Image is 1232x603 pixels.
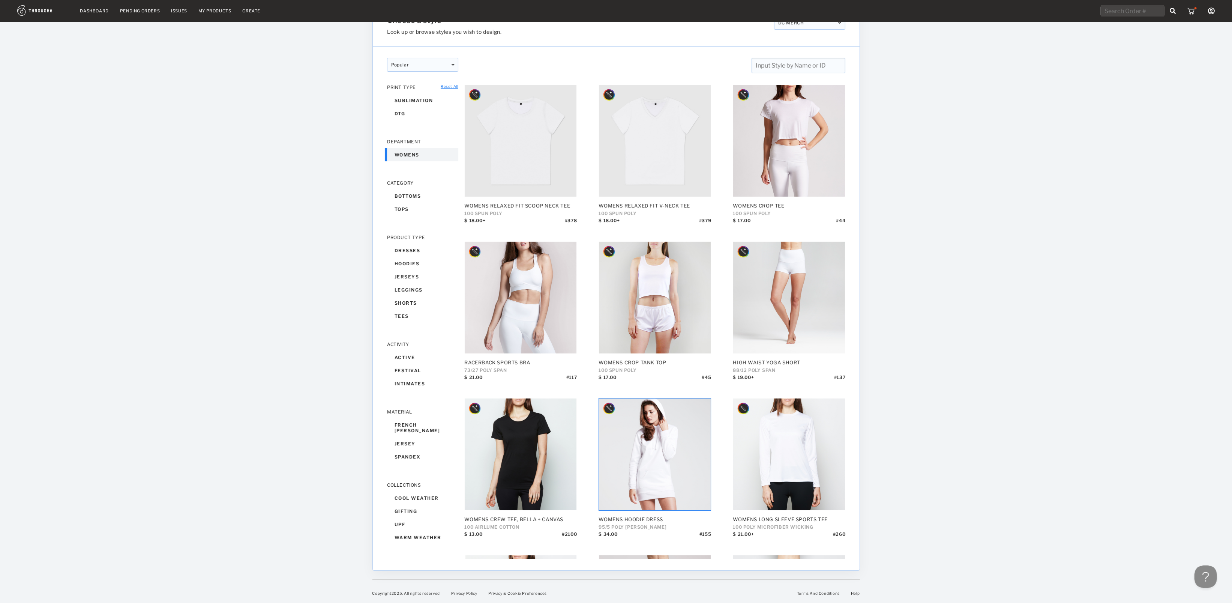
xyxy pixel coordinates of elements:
[80,8,109,14] a: Dashboard
[851,591,860,595] a: Help
[1101,5,1164,17] input: Search Order #
[833,531,845,543] div: # 260
[599,398,711,510] img: af969288-1836-4959-87d1-eb4d4cd86cef.jpg
[171,8,187,14] a: Issues
[737,402,750,415] img: style_designer_badgeOriginal.svg
[198,8,231,14] a: My Products
[465,398,576,510] img: 1c70f118-b957-44cf-9318-4c8112154855.jpg
[387,203,458,216] div: tops
[387,482,458,488] div: COLLECTIONS
[733,524,845,530] div: 100 POLY MICROFIBER WICKING
[387,450,458,463] div: spandex
[699,531,711,543] div: # 155
[464,367,577,373] div: 73/27 POLY SPAN
[387,107,458,120] div: dtg
[464,524,577,530] div: 100 AIRLUME COTTON
[387,244,458,257] div: dresses
[387,518,458,531] div: upf
[243,8,261,14] a: Create
[387,377,458,390] div: intimates
[387,189,458,203] div: bottoms
[372,591,440,595] span: Copyright 2025 . All rights reserved
[599,524,711,530] div: 95/5 POLY [PERSON_NAME]
[834,374,845,386] div: # 137
[564,218,576,229] div: # 378
[465,242,576,353] img: 45921615-19c3-41fb-ae51-28e1b69c197c.jpg
[699,218,711,229] div: # 379
[387,139,458,144] div: DEPARTMENT
[387,364,458,377] div: festival
[599,211,711,216] div: 100 SPUN POLY
[464,516,577,522] div: Womens Crew Tee, Bella + Canvas
[733,359,845,365] div: High Waist Yoga Short
[599,367,711,373] div: 100 SPUN POLY
[387,351,458,364] div: active
[464,218,485,229] div: $ 18.00+
[387,270,458,283] div: jerseys
[562,531,577,543] div: # 2100
[468,245,481,258] img: style_designer_badgeMockup.svg
[797,591,840,595] a: Terms And Conditions
[387,409,458,415] div: MATERIAL
[468,402,481,415] img: style_designer_badgeMockup.svg
[603,245,615,258] img: style_designer_badgeMockup.svg
[751,58,845,73] input: Input Style by Name or ID
[599,516,711,522] div: Womens Hoodie Dress
[599,203,711,209] div: Womens Relaxed Fit V-Neck Tee
[465,85,576,197] img: 1898e18d-127c-4035-8814-048025278f16.jpg
[702,374,711,386] div: # 45
[17,5,69,16] img: logo.1c10ca64.svg
[464,374,482,386] div: $ 21.00
[836,218,845,229] div: # 44
[599,359,711,365] div: Womens Crop Tank Top
[387,341,458,347] div: ACTIVITY
[603,89,615,101] img: style_designer_badgeMockup.svg
[603,402,615,415] img: style_designer_badgeMockup.svg
[464,531,482,543] div: $ 13.00
[387,283,458,296] div: leggings
[733,531,754,543] div: $ 21.00+
[599,85,711,197] img: 14eee535-aac1-4637-a955-4f2d25474627.jpg
[387,180,458,186] div: CATEGORY
[387,310,458,323] div: tees
[387,84,458,90] div: PRINT TYPE
[774,16,845,30] div: DC MERCH
[441,84,458,89] a: Reset All
[1187,7,1197,15] img: icon_cart_red_dot.b92b630d.svg
[737,245,750,258] img: style_designer_badgeMockup.svg
[387,531,458,544] div: warm weather
[599,218,620,229] div: $ 18.00+
[387,492,458,505] div: cool weather
[387,437,458,450] div: jersey
[387,94,458,107] div: sublimation
[468,89,481,101] img: style_designer_badgeMockup.svg
[733,374,754,386] div: $ 19.00+
[488,591,547,595] a: Privacy & Cookie Preferences
[733,516,845,522] div: Womens Long Sleeve Sports Tee
[464,211,577,216] div: 100 SPUN POLY
[387,29,768,35] h3: Look up or browse styles you wish to design.
[599,531,617,543] div: $ 34.00
[387,148,458,161] div: womens
[733,398,845,510] img: 4f6e8972-57f2-40a7-800e-4d8b3fe7d74e.jpg
[387,257,458,270] div: hoodies
[451,591,477,595] a: Privacy Policy
[387,505,458,518] div: gifting
[387,418,458,437] div: french [PERSON_NAME]
[733,218,750,229] div: $ 17.00
[737,89,750,101] img: style_designer_badgeMockup.svg
[464,359,577,365] div: Racerback Sports Bra
[464,203,577,209] div: Womens Relaxed Fit Scoop Neck Tee
[733,203,845,209] div: Womens Crop Tee
[120,8,160,14] a: Pending Orders
[599,374,616,386] div: $ 17.00
[387,58,458,72] div: popular
[566,374,576,386] div: # 117
[733,242,845,353] img: e26eb043-b290-41dc-b75a-8ff87b7a6905.jpg
[599,242,711,353] img: c367a8e4-1d6f-4bd2-a4fa-aa8a352e1fba.jpg
[1194,565,1217,588] iframe: Toggle Customer Support
[733,367,845,373] div: 88/12 POLY SPAN
[387,235,458,240] div: PRODUCT TYPE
